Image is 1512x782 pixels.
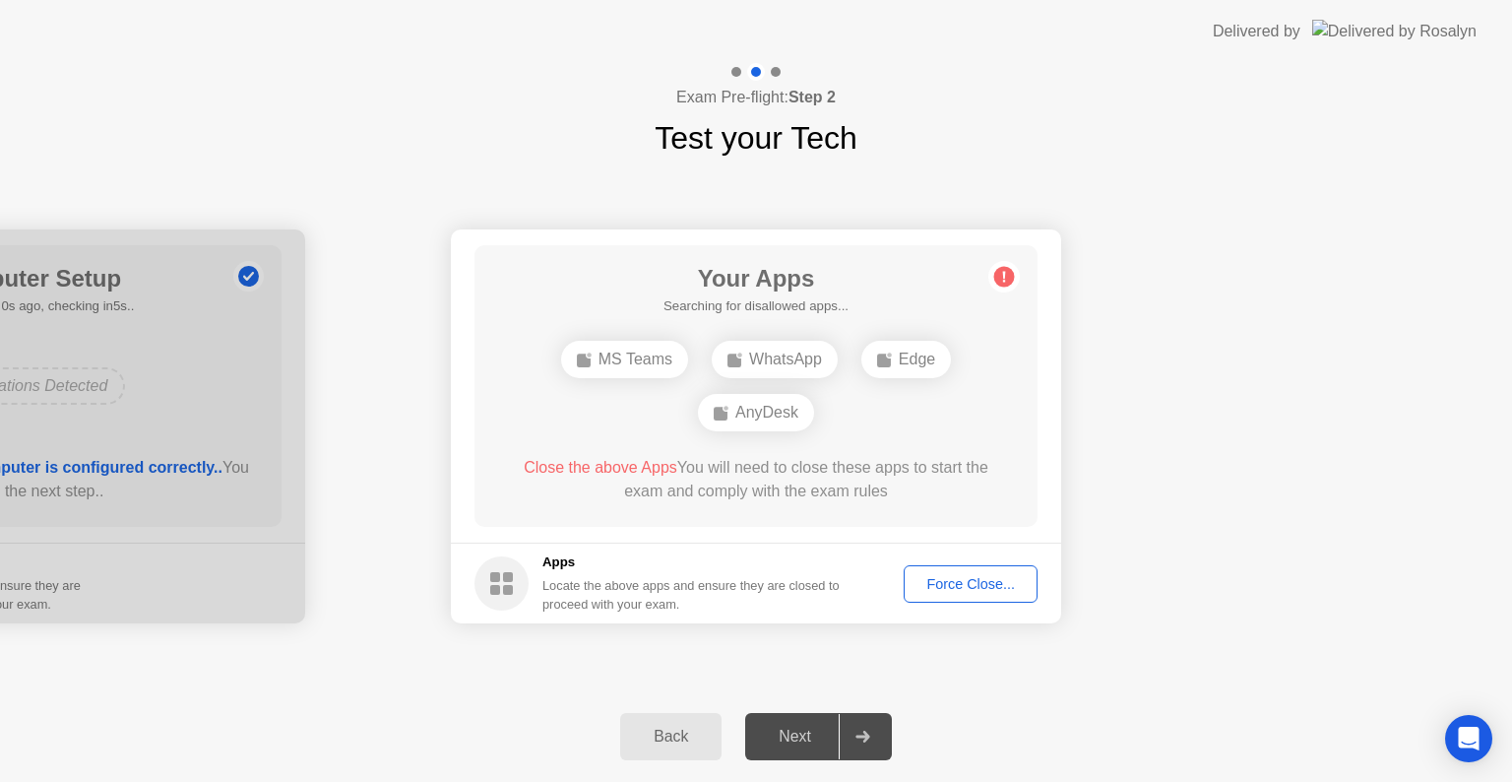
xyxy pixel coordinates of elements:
div: Back [626,728,716,746]
h5: Searching for disallowed apps... [663,296,849,316]
div: Delivered by [1213,20,1300,43]
h4: Exam Pre-flight: [676,86,836,109]
b: Step 2 [788,89,836,105]
div: AnyDesk [698,394,814,431]
button: Force Close... [904,565,1038,603]
button: Back [620,713,722,760]
div: Edge [861,341,951,378]
button: Next [745,713,892,760]
img: Delivered by Rosalyn [1312,20,1477,42]
div: Open Intercom Messenger [1445,715,1492,762]
span: Close the above Apps [524,459,677,476]
div: MS Teams [561,341,688,378]
div: Next [751,728,839,746]
h1: Your Apps [663,261,849,296]
h1: Test your Tech [655,114,857,162]
div: Locate the above apps and ensure they are closed to proceed with your exam. [542,576,841,614]
div: You will need to close these apps to start the exam and comply with the exam rules [503,456,1010,503]
div: Force Close... [911,576,1031,592]
h5: Apps [542,553,841,572]
div: WhatsApp [712,341,838,378]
